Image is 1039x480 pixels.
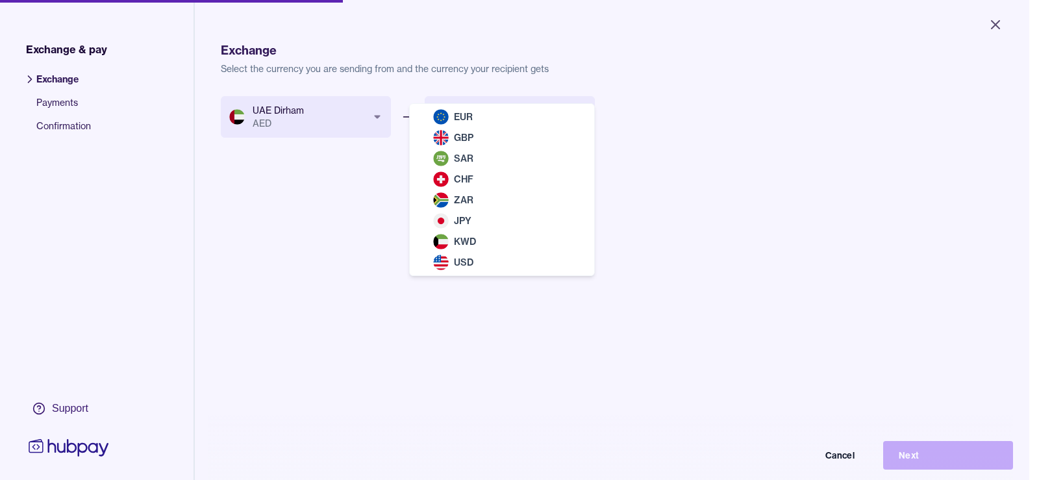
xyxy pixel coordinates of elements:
span: USD [454,257,473,268]
span: JPY [454,215,471,227]
span: KWD [454,236,476,247]
button: Cancel [740,441,870,470]
span: SAR [454,153,473,164]
span: EUR [454,111,473,123]
span: GBP [454,132,473,144]
span: ZAR [454,194,473,206]
span: CHF [454,173,473,185]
